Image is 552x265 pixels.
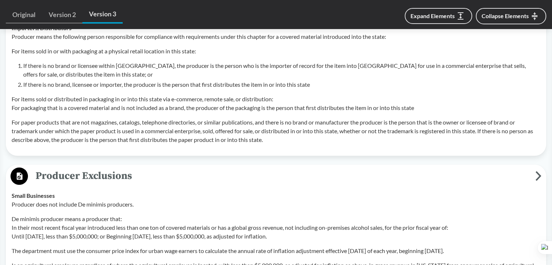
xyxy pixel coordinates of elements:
strong: Small Businesses [12,192,55,199]
li: If there is no brand, licensee or importer, the producer is the person that first distributes the... [23,80,540,89]
strong: Importers/​Distributors [12,24,71,31]
span: Producer Exclusions [28,168,535,184]
p: Producer does not include De minimis producers. [12,200,540,209]
p: De minimis producer means a producer that: In their most recent fiscal year introduced less than ... [12,215,540,241]
p: For paper products that are not magazines, catalogs, telephone directories, or similar publicatio... [12,118,540,144]
li: If there is no brand or licensee within [GEOGRAPHIC_DATA], the producer is the person who is the ... [23,61,540,79]
button: Collapse Elements [476,8,546,24]
p: The department must use the consumer price index for urban wage earners to calculate the annual r... [12,246,540,255]
p: Producer means the following person responsible for compliance with requirements under this chapt... [12,32,540,41]
a: Original [6,7,42,23]
button: Expand Elements [405,8,472,24]
p: For items sold in or with packaging at a physical retail location in this state: [12,47,540,56]
button: Producer Exclusions [8,167,544,185]
p: For items sold or distributed in packaging in or into this state via e-commerce, remote sale, or ... [12,95,540,112]
a: Version 3 [82,6,123,24]
a: Version 2 [42,7,82,23]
